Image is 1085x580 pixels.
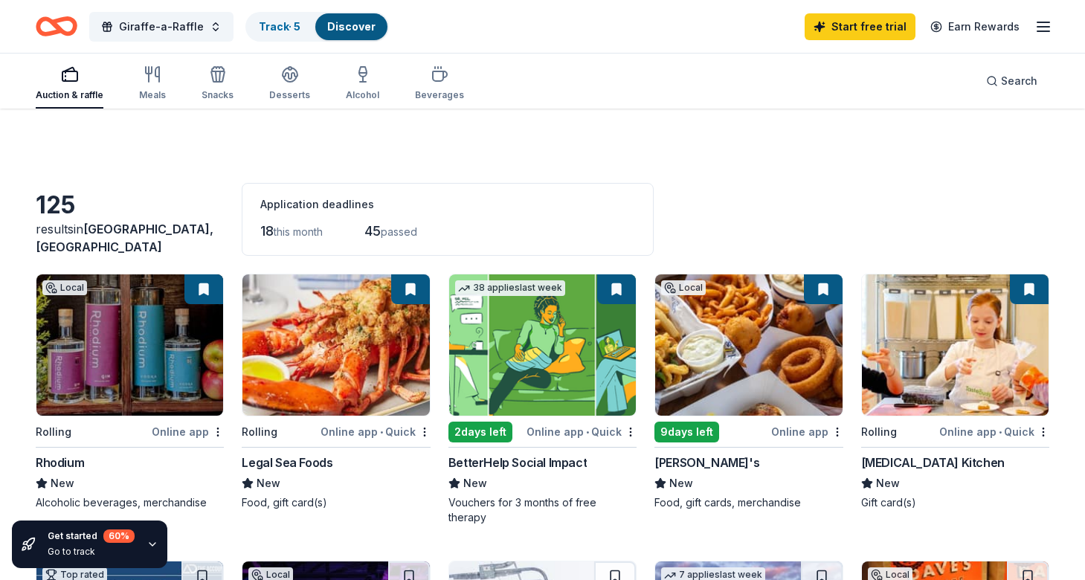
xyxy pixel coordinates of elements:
div: [MEDICAL_DATA] Kitchen [861,454,1005,471]
span: this month [274,225,323,238]
div: Food, gift card(s) [242,495,430,510]
span: • [380,426,383,438]
img: Image for Taste Buds Kitchen [862,274,1049,416]
div: Online app [771,422,843,441]
a: Start free trial [805,13,915,40]
div: Online app [152,422,224,441]
div: Online app Quick [527,422,637,441]
div: Vouchers for 3 months of free therapy [448,495,637,525]
div: Auction & raffle [36,89,103,101]
button: Beverages [415,59,464,109]
img: Image for Iggy's [655,274,842,416]
a: Image for Taste Buds KitchenRollingOnline app•Quick[MEDICAL_DATA] KitchenNewGift card(s) [861,274,1049,510]
img: Image for BetterHelp Social Impact [449,274,636,416]
a: Image for BetterHelp Social Impact38 applieslast week2days leftOnline app•QuickBetterHelp Social ... [448,274,637,525]
div: 2 days left [448,422,512,442]
img: Image for Legal Sea Foods [242,274,429,416]
a: Image for Legal Sea FoodsRollingOnline app•QuickLegal Sea FoodsNewFood, gift card(s) [242,274,430,510]
button: Desserts [269,59,310,109]
span: in [36,222,213,254]
div: 38 applies last week [455,280,565,296]
div: Beverages [415,89,464,101]
div: Online app Quick [939,422,1049,441]
span: New [51,474,74,492]
div: [PERSON_NAME]'s [654,454,759,471]
span: • [586,426,589,438]
span: New [669,474,693,492]
div: 125 [36,190,224,220]
div: Rolling [861,423,897,441]
div: Get started [48,529,135,543]
div: Application deadlines [260,196,635,213]
div: Snacks [202,89,234,101]
a: Discover [327,20,376,33]
span: • [999,426,1002,438]
button: Giraffe-a-Raffle [89,12,234,42]
div: 9 days left [654,422,719,442]
div: Gift card(s) [861,495,1049,510]
span: Giraffe-a-Raffle [119,18,204,36]
span: 18 [260,223,274,239]
span: 45 [364,223,381,239]
a: Home [36,9,77,44]
a: Earn Rewards [921,13,1028,40]
div: BetterHelp Social Impact [448,454,587,471]
div: Rolling [242,423,277,441]
div: Local [42,280,87,295]
span: New [463,474,487,492]
span: New [876,474,900,492]
div: Food, gift cards, merchandise [654,495,843,510]
div: Desserts [269,89,310,101]
a: Image for Iggy'sLocal9days leftOnline app[PERSON_NAME]'sNewFood, gift cards, merchandise [654,274,843,510]
div: Alcoholic beverages, merchandise [36,495,224,510]
div: Rhodium [36,454,84,471]
div: results [36,220,224,256]
button: Auction & raffle [36,59,103,109]
div: Legal Sea Foods [242,454,332,471]
div: Rolling [36,423,71,441]
div: Online app Quick [321,422,431,441]
div: Go to track [48,546,135,558]
span: [GEOGRAPHIC_DATA], [GEOGRAPHIC_DATA] [36,222,213,254]
button: Search [974,66,1049,96]
div: 60 % [103,529,135,543]
button: Alcohol [346,59,379,109]
img: Image for Rhodium [36,274,223,416]
div: Local [661,280,706,295]
a: Image for RhodiumLocalRollingOnline appRhodiumNewAlcoholic beverages, merchandise [36,274,224,510]
button: Meals [139,59,166,109]
div: Alcohol [346,89,379,101]
button: Snacks [202,59,234,109]
span: Search [1001,72,1037,90]
span: New [257,474,280,492]
button: Track· 5Discover [245,12,389,42]
span: passed [381,225,417,238]
div: Meals [139,89,166,101]
a: Track· 5 [259,20,300,33]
